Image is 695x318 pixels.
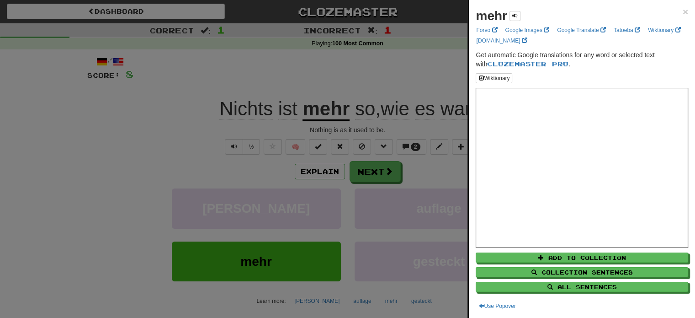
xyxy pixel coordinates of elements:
button: Close [683,7,688,16]
button: Collection Sentences [476,267,688,277]
a: Wiktionary [645,25,683,35]
p: Get automatic Google translations for any word or selected text with . [476,50,688,69]
span: × [683,6,688,17]
a: Tatoeba [611,25,643,35]
a: Google Images [502,25,552,35]
a: Clozemaster Pro [487,60,568,68]
a: Google Translate [554,25,609,35]
button: Add to Collection [476,253,688,263]
button: Use Popover [476,301,518,311]
a: Forvo [473,25,500,35]
strong: mehr [476,9,507,23]
a: [DOMAIN_NAME] [473,36,530,46]
button: Wiktionary [476,73,512,83]
button: All Sentences [476,282,688,292]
